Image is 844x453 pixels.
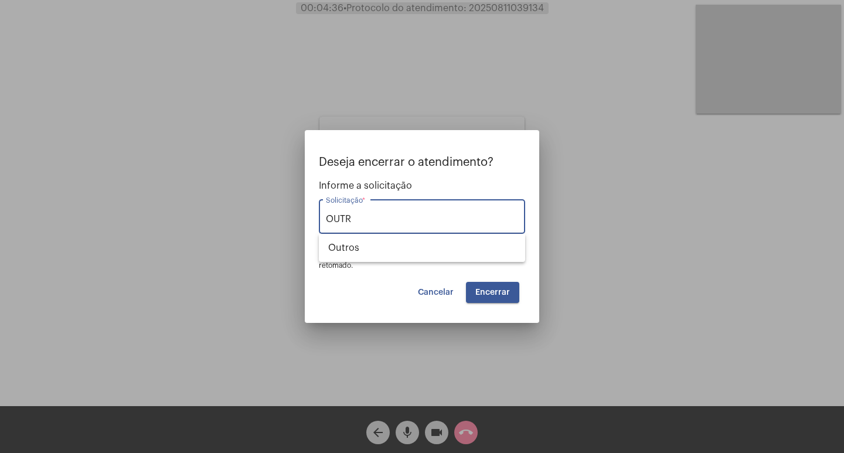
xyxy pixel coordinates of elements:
span: Outros [328,234,516,262]
input: Buscar solicitação [326,214,518,224]
button: Cancelar [409,282,463,303]
button: Encerrar [466,282,519,303]
span: Encerrar [475,288,510,297]
span: OBS: O atendimento depois de encerrado não poderá ser retomado. [319,251,510,269]
span: Cancelar [418,288,454,297]
p: Deseja encerrar o atendimento? [319,156,525,169]
span: Informe a solicitação [319,180,525,191]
